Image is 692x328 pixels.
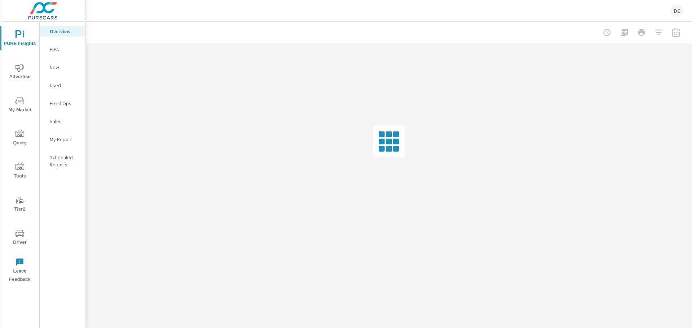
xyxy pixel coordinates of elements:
[3,163,37,180] span: Tools
[50,28,80,35] p: Overview
[0,22,39,287] div: nav menu
[40,80,85,91] div: Used
[670,4,683,17] div: DC
[3,30,37,48] span: PURE Insights
[40,152,85,170] div: Scheduled Reports
[40,98,85,109] div: Fixed Ops
[3,63,37,81] span: Advertise
[50,82,80,89] p: Used
[40,116,85,127] div: Sales
[3,130,37,147] span: Query
[50,46,80,53] p: PIPA
[50,64,80,71] p: New
[50,118,80,125] p: Sales
[40,44,85,55] div: PIPA
[40,62,85,73] div: New
[3,229,37,247] span: Driver
[50,100,80,107] p: Fixed Ops
[50,136,80,143] p: My Report
[50,154,80,168] p: Scheduled Reports
[3,258,37,284] span: Leave Feedback
[3,196,37,214] span: Tier2
[40,26,85,37] div: Overview
[3,96,37,114] span: My Market
[40,134,85,145] div: My Report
